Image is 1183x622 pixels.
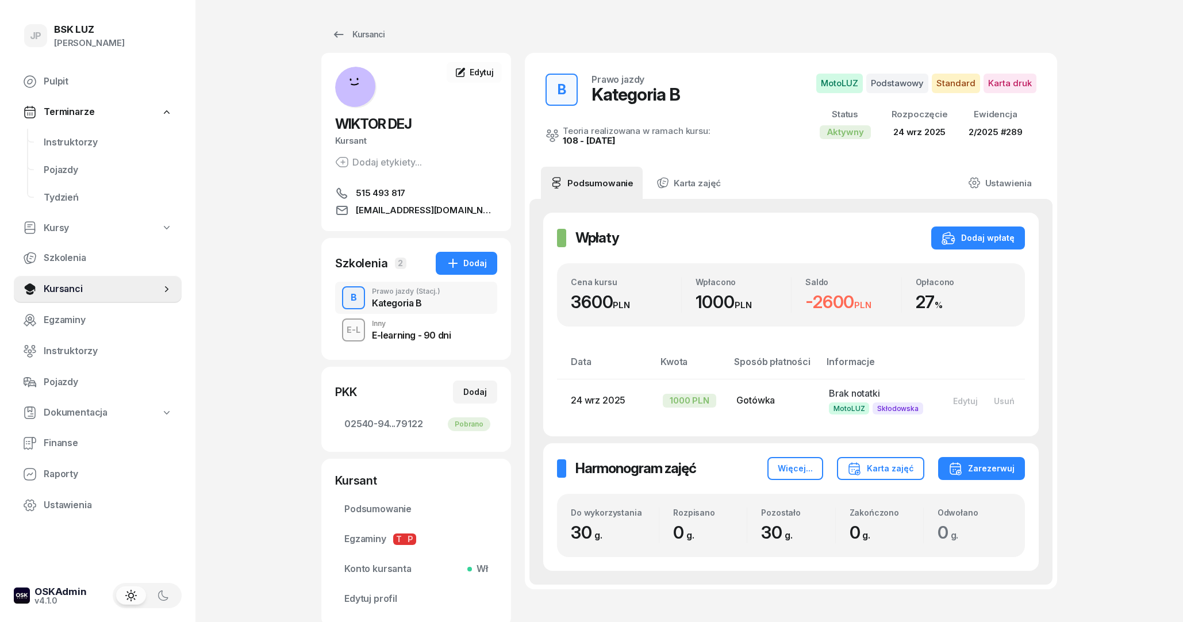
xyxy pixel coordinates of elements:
[44,190,172,205] span: Tydzień
[372,331,451,340] div: E-learning - 90 dni
[14,400,182,426] a: Dokumentacja
[34,587,87,597] div: OSKAdmin
[335,473,497,489] div: Kursant
[938,522,965,543] span: 0
[395,258,406,269] span: 2
[571,277,681,287] div: Cena kursu
[44,375,172,390] span: Pojazdy
[866,74,928,93] span: Podstawowy
[14,588,30,604] img: logo-xs-dark@2x.png
[854,300,871,310] small: PLN
[969,126,1023,137] span: 2/2025 #289
[959,167,1041,199] a: Ustawienia
[335,384,357,400] div: PKK
[736,393,811,408] div: Gotówka
[850,522,877,543] span: 0
[34,156,182,184] a: Pojazdy
[14,275,182,303] a: Kursanci
[453,381,497,404] button: Dodaj
[14,460,182,488] a: Raporty
[893,126,946,137] span: 24 wrz 2025
[436,252,497,275] button: Dodaj
[546,74,578,106] button: B
[44,467,172,482] span: Raporty
[563,135,616,146] a: 108 - [DATE]
[34,184,182,212] a: Tydzień
[951,529,959,541] small: g.
[335,525,497,553] a: EgzaminyTP
[932,74,980,93] span: Standard
[829,402,869,414] span: MotoLUZ
[344,502,488,517] span: Podsumowanie
[686,529,694,541] small: g.
[372,320,451,327] div: Inny
[994,396,1015,406] div: Usuń
[935,300,943,310] small: %
[785,529,793,541] small: g.
[393,533,405,545] span: T
[44,282,161,297] span: Kursanci
[571,522,608,543] span: 30
[372,288,440,295] div: Prawo jazdy
[14,492,182,519] a: Ustawienia
[463,385,487,399] div: Dodaj
[862,529,870,541] small: g.
[942,231,1015,245] div: Dodaj wpłatę
[335,255,388,271] div: Szkolenia
[613,300,630,310] small: PLN
[14,99,182,125] a: Terminarze
[778,462,813,475] div: Więcej...
[14,244,182,272] a: Szkolenia
[335,155,422,169] button: Dodaj etykiety...
[816,74,1036,93] button: MotoLUZPodstawowyStandardKarta druk
[986,391,1023,410] button: Usuń
[405,533,416,545] span: P
[335,496,497,523] a: Podsumowanie
[356,204,497,217] span: [EMAIL_ADDRESS][DOMAIN_NAME]
[931,226,1025,249] button: Dodaj wpłatę
[916,291,1012,313] div: 27
[727,354,820,379] th: Sposób płatności
[663,394,716,408] div: 1000 PLN
[44,313,172,328] span: Egzaminy
[575,229,619,247] h2: Wpłaty
[816,74,863,93] span: MotoLUZ
[892,107,948,122] div: Rozpoczęcie
[805,291,901,313] div: -2600
[591,84,680,105] div: Kategoria B
[541,167,643,199] a: Podsumowanie
[673,508,747,517] div: Rozpisano
[335,314,497,346] button: E-LInnyE-learning - 90 dni
[335,133,497,148] div: Kursant
[953,396,978,406] div: Edytuj
[761,508,835,517] div: Pozostało
[805,277,901,287] div: Saldo
[344,532,488,547] span: Egzaminy
[344,417,488,432] span: 02540-94...79122
[575,459,696,478] h2: Harmonogram zajęć
[945,391,986,410] button: Edytuj
[837,457,924,480] button: Karta zajęć
[44,221,69,236] span: Kursy
[938,457,1025,480] button: Zarezerwuj
[44,163,172,178] span: Pojazdy
[44,105,94,120] span: Terminarze
[344,592,488,606] span: Edytuj profil
[54,25,125,34] div: BSK LUZ
[54,36,125,51] div: [PERSON_NAME]
[342,286,365,309] button: B
[335,410,497,438] a: 02540-94...79122Pobrano
[44,135,172,150] span: Instruktorzy
[696,277,792,287] div: Wpłacono
[820,354,935,379] th: Informacje
[335,555,497,583] a: Konto kursantaWł
[335,116,412,132] span: WIKTOR DEJ
[571,394,625,406] span: 24 wrz 2025
[448,417,490,431] div: Pobrano
[948,462,1015,475] div: Zarezerwuj
[571,508,659,517] div: Do wykorzystania
[44,251,172,266] span: Szkolenia
[594,529,602,541] small: g.
[44,74,172,89] span: Pulpit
